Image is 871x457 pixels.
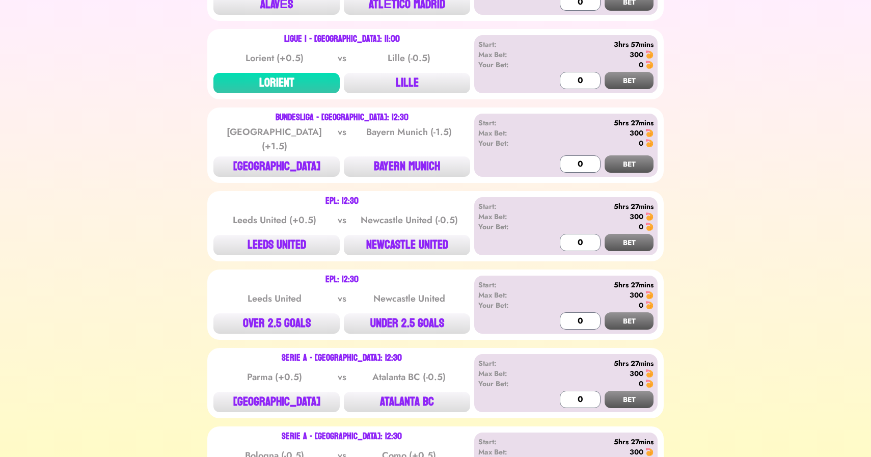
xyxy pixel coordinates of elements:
div: Max Bet: [478,290,537,300]
div: Ligue 1 - [GEOGRAPHIC_DATA]: 11:00 [284,35,400,43]
div: Start: [478,201,537,211]
div: 5hrs 27mins [537,358,654,368]
img: 🍤 [645,301,654,309]
div: Start: [478,358,537,368]
img: 🍤 [645,448,654,456]
div: 5hrs 27mins [537,118,654,128]
img: 🍤 [645,61,654,69]
div: 0 [639,300,643,310]
div: 3hrs 57mins [537,39,654,49]
button: BET [605,312,654,330]
div: 5hrs 27mins [537,280,654,290]
div: 5hrs 27mins [537,201,654,211]
button: LEEDS UNITED [213,235,340,255]
div: 300 [630,49,643,60]
img: 🍤 [645,139,654,147]
button: BET [605,72,654,89]
div: EPL: 12:30 [325,197,359,205]
div: Leeds United [223,291,326,306]
div: Max Bet: [478,49,537,60]
div: Max Bet: [478,368,537,379]
button: NEWCASTLE UNITED [344,235,470,255]
div: Start: [478,39,537,49]
div: vs [336,125,348,153]
div: Max Bet: [478,128,537,138]
div: vs [336,370,348,384]
div: 300 [630,447,643,457]
div: Newcastle United (-0.5) [358,213,460,227]
button: BET [605,234,654,251]
div: Max Bet: [478,211,537,222]
div: Atalanta BC (-0.5) [358,370,460,384]
button: UNDER 2.5 GOALS [344,313,470,334]
div: Lille (-0.5) [358,51,460,65]
div: Your Bet: [478,300,537,310]
div: [GEOGRAPHIC_DATA] (+1.5) [223,125,326,153]
div: Parma (+0.5) [223,370,326,384]
div: Newcastle United [358,291,460,306]
button: ATALANTA BC [344,392,470,412]
button: BAYERN MUNICH [344,156,470,177]
div: Leeds United (+0.5) [223,213,326,227]
img: 🍤 [645,212,654,221]
div: vs [336,51,348,65]
button: [GEOGRAPHIC_DATA] [213,392,340,412]
div: 300 [630,368,643,379]
div: 0 [639,222,643,232]
div: Bundesliga - [GEOGRAPHIC_DATA]: 12:30 [276,114,409,122]
div: 0 [639,379,643,389]
div: Your Bet: [478,60,537,70]
img: 🍤 [645,291,654,299]
button: LORIENT [213,73,340,93]
button: BET [605,155,654,173]
div: 0 [639,60,643,70]
div: Serie A - [GEOGRAPHIC_DATA]: 12:30 [282,433,402,441]
img: 🍤 [645,50,654,59]
div: EPL: 12:30 [325,276,359,284]
div: Start: [478,118,537,128]
div: Lorient (+0.5) [223,51,326,65]
button: BET [605,391,654,408]
div: 0 [639,138,643,148]
div: Your Bet: [478,138,537,148]
button: LILLE [344,73,470,93]
img: 🍤 [645,129,654,137]
img: 🍤 [645,369,654,378]
div: Max Bet: [478,447,537,457]
div: Start: [478,280,537,290]
div: Serie A - [GEOGRAPHIC_DATA]: 12:30 [282,354,402,362]
div: vs [336,291,348,306]
img: 🍤 [645,223,654,231]
div: vs [336,213,348,227]
div: Start: [478,437,537,447]
button: [GEOGRAPHIC_DATA] [213,156,340,177]
div: 5hrs 27mins [537,437,654,447]
div: 300 [630,290,643,300]
div: Your Bet: [478,222,537,232]
button: OVER 2.5 GOALS [213,313,340,334]
div: 300 [630,128,643,138]
div: Your Bet: [478,379,537,389]
div: Bayern Munich (-1.5) [358,125,460,153]
img: 🍤 [645,380,654,388]
div: 300 [630,211,643,222]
